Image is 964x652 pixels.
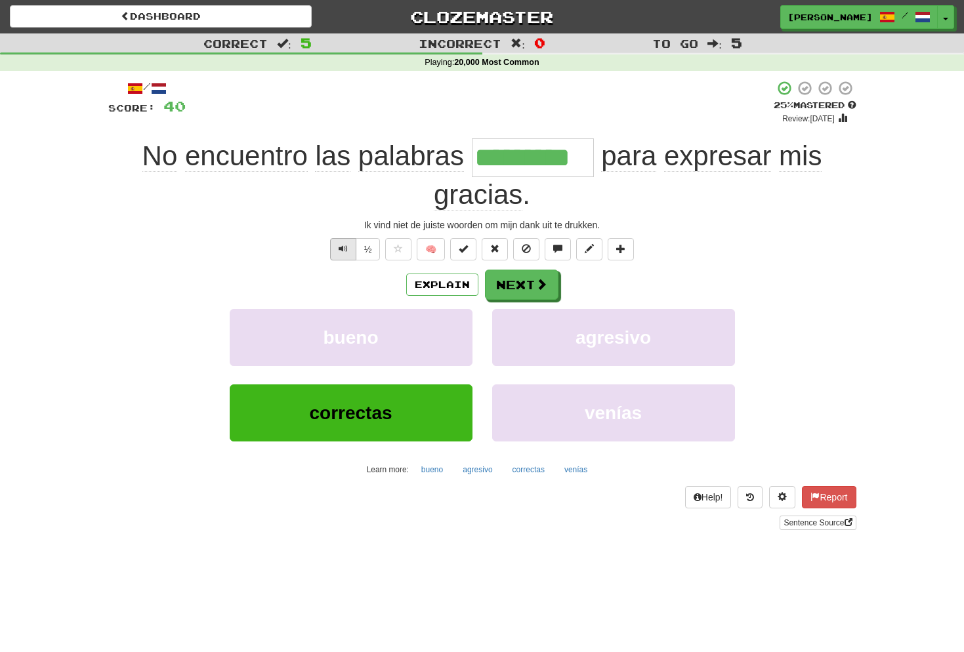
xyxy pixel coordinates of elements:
[455,460,499,479] button: agresivo
[485,270,558,300] button: Next
[779,140,822,172] span: mis
[230,384,472,441] button: correctas
[330,238,356,260] button: Play sentence audio (ctl+space)
[108,102,156,113] span: Score:
[513,238,539,260] button: Ignore sentence (alt+i)
[774,100,856,112] div: Mastered
[450,238,476,260] button: Set this sentence to 100% Mastered (alt+m)
[358,140,464,172] span: palabras
[327,238,381,260] div: Text-to-speech controls
[652,37,698,50] span: To go
[417,238,445,260] button: 🧠
[601,140,656,172] span: para
[774,100,793,110] span: 25 %
[576,238,602,260] button: Edit sentence (alt+d)
[787,11,873,23] span: [PERSON_NAME]
[185,140,308,172] span: encuentro
[324,327,379,348] span: bueno
[685,486,732,508] button: Help!
[511,38,525,49] span: :
[108,80,186,96] div: /
[356,238,381,260] button: ½
[301,35,312,51] span: 5
[731,35,742,51] span: 5
[419,37,501,50] span: Incorrect
[142,140,178,172] span: No
[585,403,642,423] span: venías
[664,140,771,172] span: expresar
[203,37,268,50] span: Correct
[780,5,938,29] a: [PERSON_NAME] /
[576,327,651,348] span: agresivo
[557,460,595,479] button: venías
[802,486,856,508] button: Report
[309,403,392,423] span: correctas
[230,309,472,366] button: bueno
[505,460,552,479] button: correctas
[492,384,735,441] button: venías
[434,179,522,211] span: gracias
[782,114,835,123] small: Review: [DATE]
[545,238,571,260] button: Discuss sentence (alt+u)
[492,309,735,366] button: agresivo
[406,274,478,296] button: Explain
[385,238,411,260] button: Favorite sentence (alt+f)
[434,140,822,211] span: .
[414,460,450,479] button: bueno
[10,5,312,28] a: Dashboard
[315,140,350,172] span: las
[163,98,186,114] span: 40
[277,38,291,49] span: :
[707,38,722,49] span: :
[608,238,634,260] button: Add to collection (alt+a)
[108,218,856,232] div: Ik vind niet de juiste woorden om mijn dank uit te drukken.
[738,486,763,508] button: Round history (alt+y)
[331,5,633,28] a: Clozemaster
[780,516,856,530] a: Sentence Source
[902,10,908,20] span: /
[534,35,545,51] span: 0
[482,238,508,260] button: Reset to 0% Mastered (alt+r)
[367,465,409,474] small: Learn more:
[454,58,539,67] strong: 20,000 Most Common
